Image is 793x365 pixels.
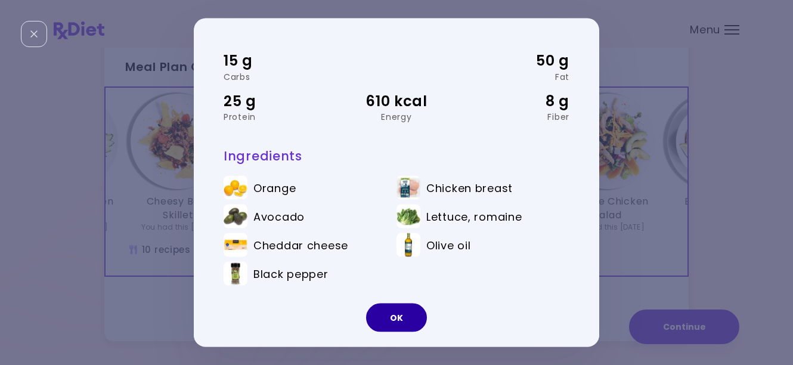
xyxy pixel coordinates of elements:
[253,239,348,252] span: Cheddar cheese
[426,210,522,223] span: Lettuce, romaine
[224,50,339,72] div: 15 g
[224,148,569,164] h3: Ingredients
[339,113,454,121] div: Energy
[454,89,569,112] div: 8 g
[21,21,47,47] div: Close
[253,210,305,223] span: Avocado
[426,181,513,194] span: Chicken breast
[253,181,296,194] span: Orange
[366,303,427,332] button: OK
[224,113,339,121] div: Protein
[454,72,569,81] div: Fat
[426,239,470,252] span: Olive oil
[454,50,569,72] div: 50 g
[454,113,569,121] div: Fiber
[339,89,454,112] div: 610 kcal
[253,267,329,280] span: Black pepper
[224,89,339,112] div: 25 g
[224,72,339,81] div: Carbs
